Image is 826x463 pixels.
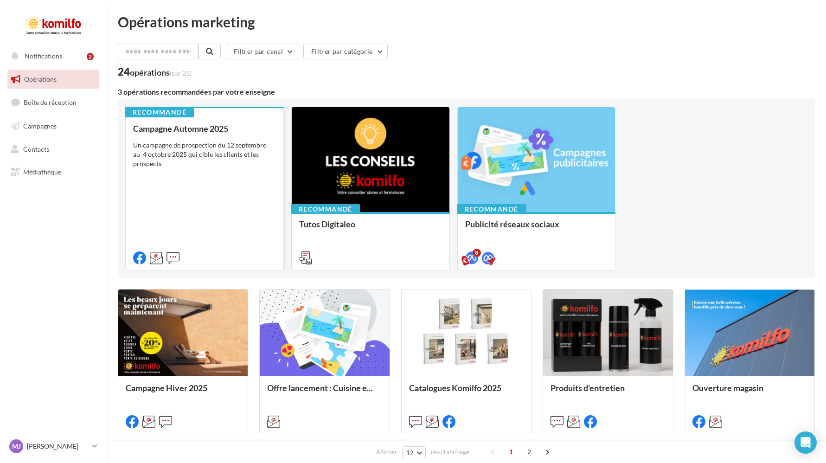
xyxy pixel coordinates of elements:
[170,69,192,77] span: (sur 25)
[126,383,240,402] div: Campagne Hiver 2025
[465,219,608,238] div: Publicité réseaux sociaux
[130,68,192,77] div: opérations
[6,140,101,159] a: Contacts
[692,383,807,402] div: Ouverture magasin
[24,75,57,83] span: Opérations
[7,437,99,455] a: MJ [PERSON_NAME]
[125,107,194,117] div: Recommandé
[299,219,442,238] div: Tutos Digitaleo
[406,449,414,457] span: 12
[267,383,382,402] div: Offre lancement : Cuisine extérieur
[23,168,61,176] span: Médiathèque
[522,444,537,459] span: 2
[551,383,665,402] div: Produits d'entretien
[794,431,817,454] div: Open Intercom Messenger
[133,124,276,133] div: Campagne Automne 2025
[6,92,101,112] a: Boîte de réception
[27,442,89,451] p: [PERSON_NAME]
[118,15,815,29] div: Opérations marketing
[24,98,77,106] span: Boîte de réception
[291,204,360,214] div: Recommandé
[118,67,192,77] div: 24
[6,70,101,89] a: Opérations
[431,448,469,457] span: résultats/page
[473,249,481,257] div: 8
[6,116,101,136] a: Campagnes
[23,122,57,130] span: Campagnes
[303,44,388,59] button: Filtrer par catégorie
[402,446,426,459] button: 12
[6,162,101,182] a: Médiathèque
[226,44,298,59] button: Filtrer par canal
[12,442,21,451] span: MJ
[409,383,524,402] div: Catalogues Komilfo 2025
[25,52,62,60] span: Notifications
[457,204,526,214] div: Recommandé
[6,46,97,66] button: Notifications 2
[23,145,49,153] span: Contacts
[118,88,815,96] div: 3 opérations recommandées par votre enseigne
[376,448,397,457] span: Afficher
[504,444,519,459] span: 1
[87,53,94,60] div: 2
[133,141,276,168] div: Un campagne de prospection du 12 septembre au 4 octobre 2025 qui cible les clients et les prospects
